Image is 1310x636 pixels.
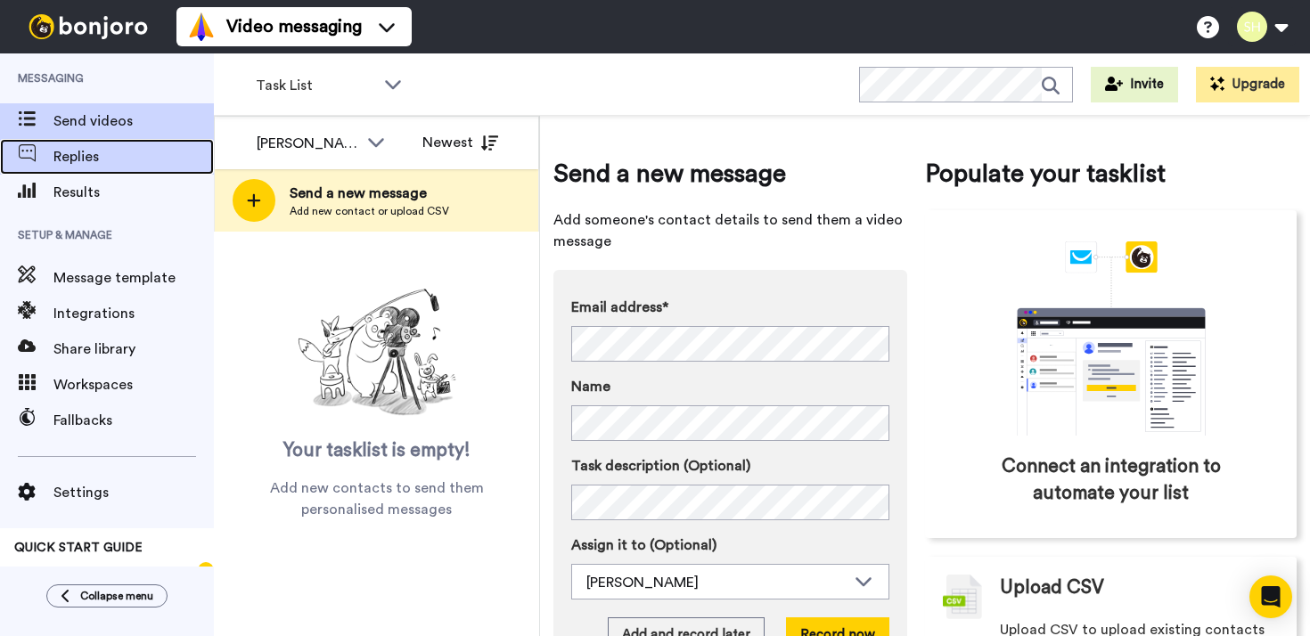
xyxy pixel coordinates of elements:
[226,14,362,39] span: Video messaging
[1091,67,1178,102] button: Invite
[586,572,846,593] div: [PERSON_NAME]
[1196,67,1299,102] button: Upgrade
[283,437,471,464] span: Your tasklist is empty!
[53,110,214,132] span: Send videos
[925,156,1297,192] span: Populate your tasklist
[256,75,375,96] span: Task List
[571,534,889,556] label: Assign it to (Optional)
[257,133,358,154] div: [PERSON_NAME]
[53,374,214,395] span: Workspaces
[80,589,153,603] span: Collapse menu
[553,209,907,252] span: Add someone's contact details to send them a video message
[290,204,449,218] span: Add new contact or upload CSV
[553,156,907,192] span: Send a new message
[198,562,214,578] div: Tooltip anchor
[571,455,889,477] label: Task description (Optional)
[53,410,214,431] span: Fallbacks
[53,338,214,360] span: Share library
[288,281,466,424] img: ready-set-action.png
[53,146,214,167] span: Replies
[46,584,168,607] button: Collapse menu
[1000,575,1104,601] span: Upload CSV
[187,12,216,41] img: vm-color.svg
[409,125,512,160] button: Newest
[1249,575,1292,618] div: Open Intercom Messenger
[943,575,982,619] img: csv-grey.png
[53,267,214,289] span: Message template
[978,241,1245,436] div: animation
[53,303,214,324] span: Integrations
[53,482,214,503] span: Settings
[290,183,449,204] span: Send a new message
[14,542,143,554] span: QUICK START GUIDE
[21,14,155,39] img: bj-logo-header-white.svg
[241,477,512,520] span: Add new contacts to send them personalised messages
[571,297,889,318] label: Email address*
[14,564,37,578] span: 60%
[571,376,610,397] span: Name
[1001,453,1221,507] span: Connect an integration to automate your list
[53,182,214,203] span: Results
